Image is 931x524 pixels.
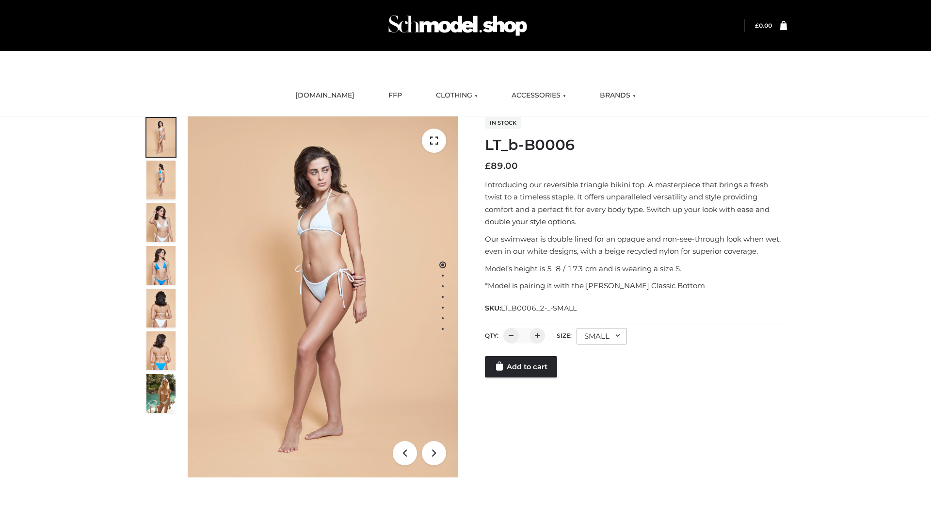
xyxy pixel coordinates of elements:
a: £0.00 [755,22,772,29]
bdi: 89.00 [485,161,518,171]
a: ACCESSORIES [504,85,573,106]
img: ArielClassicBikiniTop_CloudNine_AzureSky_OW114ECO_8-scaled.jpg [146,331,176,370]
a: FFP [381,85,409,106]
img: ArielClassicBikiniTop_CloudNine_AzureSky_OW114ECO_2-scaled.jpg [146,161,176,199]
a: CLOTHING [429,85,485,106]
label: QTY: [485,332,498,339]
img: ArielClassicBikiniTop_CloudNine_AzureSky_OW114ECO_1-scaled.jpg [146,118,176,157]
span: SKU: [485,302,578,314]
bdi: 0.00 [755,22,772,29]
div: SMALL [577,328,627,344]
a: [DOMAIN_NAME] [288,85,362,106]
img: Arieltop_CloudNine_AzureSky2.jpg [146,374,176,413]
p: Model’s height is 5 ‘8 / 173 cm and is wearing a size S. [485,262,787,275]
span: £ [755,22,759,29]
img: ArielClassicBikiniTop_CloudNine_AzureSky_OW114ECO_3-scaled.jpg [146,203,176,242]
span: In stock [485,117,521,129]
a: BRANDS [593,85,643,106]
h1: LT_b-B0006 [485,136,787,154]
a: Add to cart [485,356,557,377]
img: ArielClassicBikiniTop_CloudNine_AzureSky_OW114ECO_7-scaled.jpg [146,289,176,327]
span: £ [485,161,491,171]
span: LT_B0006_2-_-SMALL [501,304,577,312]
img: ArielClassicBikiniTop_CloudNine_AzureSky_OW114ECO_4-scaled.jpg [146,246,176,285]
label: Size: [557,332,572,339]
p: Introducing our reversible triangle bikini top. A masterpiece that brings a fresh twist to a time... [485,179,787,228]
img: Schmodel Admin 964 [385,6,530,45]
p: *Model is pairing it with the [PERSON_NAME] Classic Bottom [485,279,787,292]
p: Our swimwear is double lined for an opaque and non-see-through look when wet, even in our white d... [485,233,787,258]
img: ArielClassicBikiniTop_CloudNine_AzureSky_OW114ECO_1 [188,116,458,477]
